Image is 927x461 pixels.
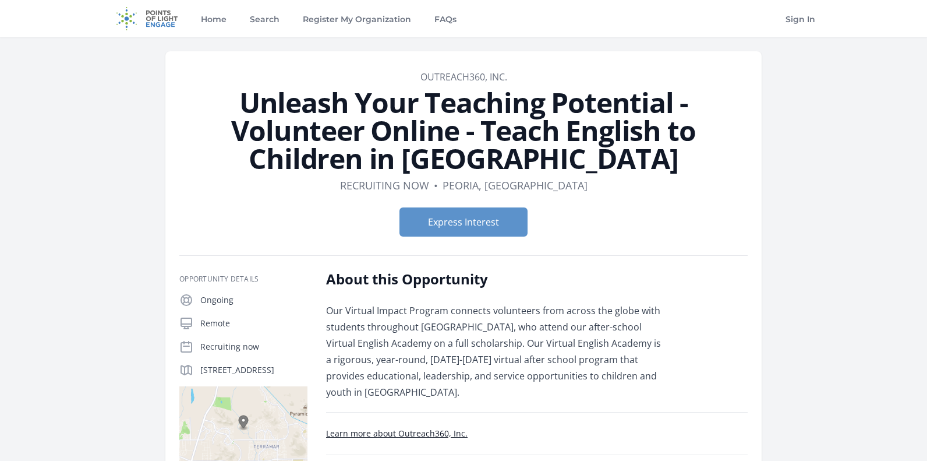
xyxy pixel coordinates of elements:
div: • [434,177,438,193]
button: Express Interest [399,207,528,237]
p: Our Virtual Impact Program connects volunteers from across the globe with students throughout [GE... [326,302,667,400]
h2: About this Opportunity [326,270,667,288]
dd: Recruiting now [340,177,429,193]
h3: Opportunity Details [179,275,307,284]
p: Recruiting now [200,341,307,353]
p: Remote [200,318,307,329]
p: [STREET_ADDRESS] [200,364,307,376]
a: Learn more about Outreach360, Inc. [326,428,468,439]
dd: Peoria, [GEOGRAPHIC_DATA] [443,177,588,193]
a: Outreach360, Inc. [420,71,507,83]
h1: Unleash Your Teaching Potential - Volunteer Online - Teach English to Children in [GEOGRAPHIC_DATA] [179,89,748,173]
p: Ongoing [200,294,307,306]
